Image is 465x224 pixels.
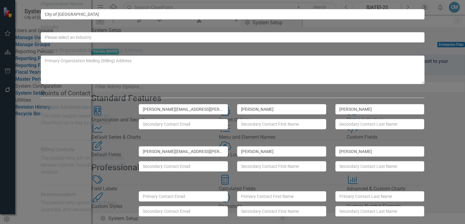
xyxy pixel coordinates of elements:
p: The people who will receive billing and renewal notices, including invoices and receipts. [41,155,130,176]
input: Secondary Contact First Name [237,161,326,171]
input: Primary Contact First Name [237,104,326,114]
input: Secondary Contact First Name [237,119,326,129]
input: Secondary Contact First Name [237,206,326,216]
legend: Points of Contact [41,89,425,98]
p: The people who approve purchases, upgrades, and renewals. [41,199,130,213]
input: Secondary Contact Last Name [335,206,425,216]
input: Primary Contact First Name [237,146,326,157]
label: Primary Organization Mailing (Billing) Address [41,47,425,54]
input: Organization Name [41,9,425,19]
input: Primary Contact Email [139,191,228,202]
input: Secondary Contact Last Name [335,119,425,129]
label: Account Administrators [41,104,130,111]
label: Organization Name [41,1,425,8]
label: Industry [41,24,425,31]
input: Secondary Contact Email [139,161,228,171]
input: Primary Contact Last Name [335,104,425,114]
input: Primary Contact Last Name [335,146,425,157]
input: Primary Contact Last Name [335,191,425,202]
label: Billing Contacts [41,146,130,153]
input: Primary Contact First Name [237,191,326,202]
input: Secondary Contact Email [139,206,228,216]
input: Primary Contact Email [139,104,228,114]
input: Please select an industry [41,32,425,42]
label: Decisionmakers [41,191,130,198]
input: Secondary Contact Email [139,119,228,129]
input: Secondary Contact Last Name [335,161,425,171]
input: Primary Contact Email [139,146,228,157]
p: The main people responsible for ClearPoint on a day to day basis. [41,113,130,127]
